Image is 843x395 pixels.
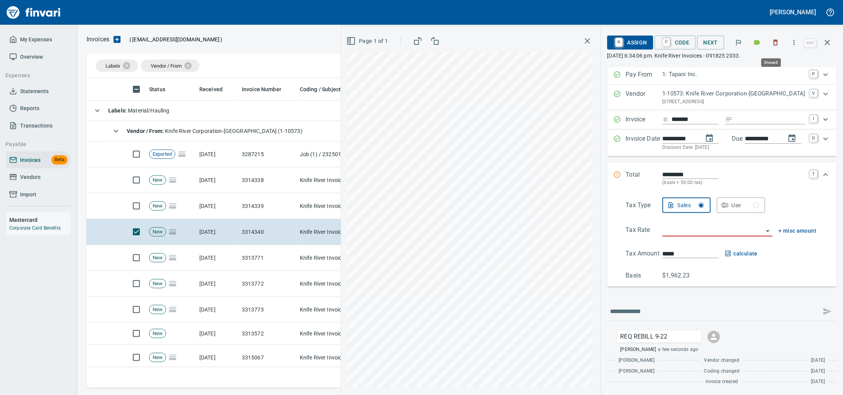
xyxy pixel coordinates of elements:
span: New [150,306,166,313]
button: change date [700,129,719,148]
td: 3313771 [239,245,297,271]
button: Flag [730,34,747,51]
button: [PERSON_NAME] [768,6,818,18]
a: Overview [6,48,71,66]
span: Coding changed [704,368,739,375]
td: 3314339 [239,193,297,219]
span: Pages Split [166,280,179,286]
span: Vendor / From [151,63,182,69]
p: Tax Type [626,201,663,213]
span: [DATE] [811,357,825,364]
a: Reports [6,100,71,117]
a: A [615,38,623,46]
div: Use [732,201,759,210]
button: Expenses [2,68,67,83]
span: Coding / Subject [300,85,341,94]
td: Knife River Invoices - 091925 2033 [297,345,451,371]
nav: breadcrumb [87,35,109,44]
button: More [786,34,803,51]
h5: [PERSON_NAME] [770,8,816,16]
a: P [810,70,818,78]
span: New [150,254,166,262]
p: [DATE] 6:34:06 pm. Knife River Invoices - 091825 2033. [607,52,837,60]
span: Pages Split [166,306,179,312]
td: 3313773 [239,297,297,323]
p: [STREET_ADDRESS] [663,98,806,106]
a: esc [805,39,816,47]
td: [DATE] [196,167,239,193]
span: Pages Split [166,203,179,209]
span: Transactions [20,121,53,131]
div: Vendor / From [141,60,199,72]
p: $1,962.23 [663,271,699,280]
td: Knife River Invoices - 091825 2033 [297,193,451,219]
td: Knife River Invoices - 091725 2029 [297,271,451,297]
a: C [663,38,670,46]
p: Invoices [87,35,109,44]
button: Next [697,36,724,50]
button: CCode [655,36,696,49]
button: Open [763,226,773,237]
td: 3315067 [239,345,297,371]
div: Expand [607,162,837,194]
td: 3314338 [239,167,297,193]
td: Knife River Invoices - 091725 2029 [297,245,451,271]
strong: Labels : [108,107,128,114]
p: Basis [626,271,663,280]
a: InvoicesBeta [6,152,71,169]
button: Labels [749,34,766,51]
button: Use [717,197,765,213]
td: [DATE] [196,219,239,245]
a: I [810,115,818,123]
p: Pay From [626,70,663,80]
span: [DATE] [811,368,825,375]
a: Transactions [6,117,71,135]
span: Pages Split [175,151,189,157]
button: Upload an Invoice [109,35,125,44]
td: [DATE] [196,271,239,297]
span: My Expenses [20,35,52,44]
span: Vendor changed [704,357,739,364]
span: Invoices [20,155,41,165]
button: calculate [725,249,758,259]
span: Status [149,85,175,94]
td: Knife River Invoices - 091825 2033 [297,219,451,245]
td: 3314340 [239,219,297,245]
td: [DATE] [196,141,239,167]
svg: Invoice description [725,116,733,123]
strong: Vendor / From : [127,128,165,134]
span: Received [199,85,233,94]
span: Labels [105,63,120,69]
p: Tax Amount [626,249,663,259]
a: Import [6,186,71,203]
span: [PERSON_NAME] [619,368,655,375]
td: [DATE] [196,323,239,345]
span: a few seconds ago [658,346,699,354]
td: Knife River Invoices - 091725 2029 [297,297,451,323]
span: Payable [5,140,64,149]
a: Vendors [6,169,71,186]
div: Expand [607,110,837,129]
div: Expand [607,129,837,156]
td: [DATE] [196,193,239,219]
span: Vendors [20,172,41,182]
span: + misc amount [779,226,817,236]
span: Status [149,85,165,94]
td: Knife River Invoices - 091725 1419 [297,323,451,345]
a: Corporate Card Benefits [9,225,61,231]
span: Invoice created [706,378,738,386]
span: Import [20,190,36,199]
div: Click for options [617,330,702,343]
a: V [810,89,818,97]
h6: Mastercard [9,216,71,224]
button: change due date [783,129,802,148]
p: Invoice [626,115,663,125]
div: Sales [678,201,704,210]
td: Knife River Invoices - 091825 2033 [297,167,451,193]
p: Tax Rate [626,225,663,237]
a: Finvari [5,3,63,22]
td: [DATE] [196,297,239,323]
div: Expand [607,85,837,110]
span: Close invoice [803,33,837,52]
span: Statements [20,87,49,96]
